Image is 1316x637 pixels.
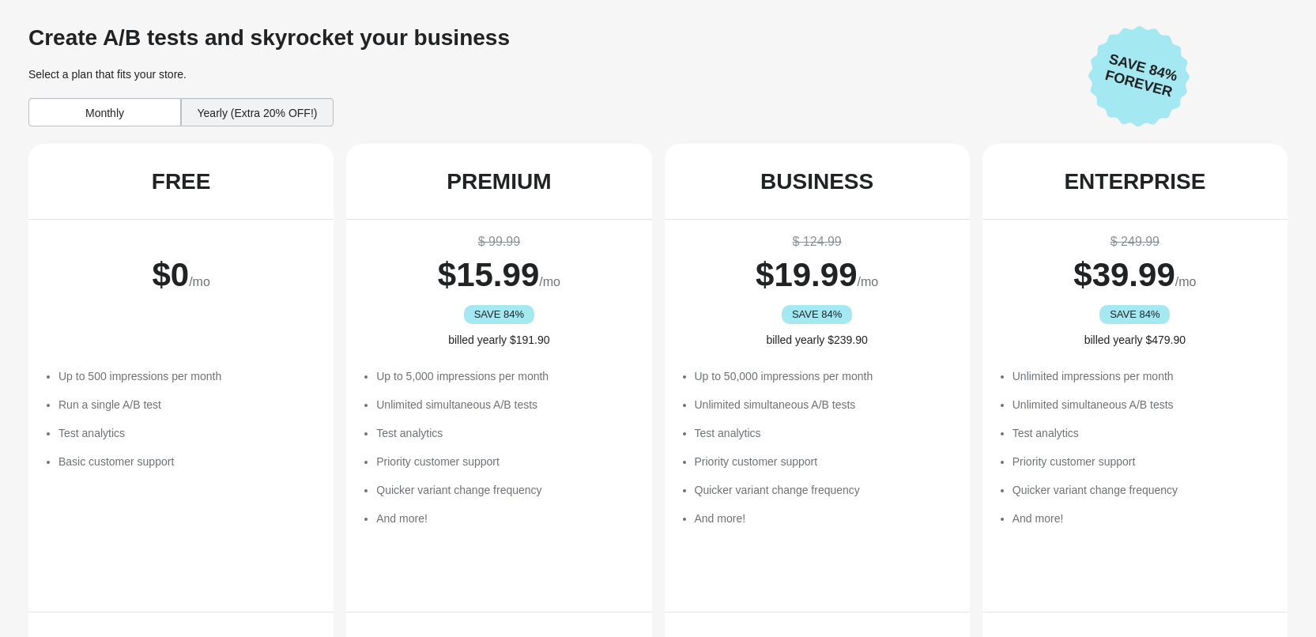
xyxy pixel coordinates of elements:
[1012,368,1272,384] li: Unlimited impressions per month
[695,397,954,413] li: Unlimited simultaneous A/B tests
[362,232,635,251] div: $ 99.99
[58,368,318,384] li: Up to 500 impressions per month
[539,275,560,288] span: /mo
[376,397,635,413] li: Unlimited simultaneous A/B tests
[756,256,857,293] span: $ 19.99
[1012,511,1272,526] li: And more!
[695,425,954,441] li: Test analytics
[362,332,635,348] div: billed yearly $191.90
[376,511,635,526] li: And more!
[447,169,551,194] div: PREMIUM
[376,368,635,384] li: Up to 5,000 impressions per month
[998,332,1272,348] div: billed yearly $479.90
[782,305,852,324] div: SAVE 84%
[28,98,181,126] div: Monthly
[28,66,1076,82] div: Select a plan that fits your store.
[1012,454,1272,469] li: Priority customer support
[1175,275,1197,288] span: /mo
[152,169,211,194] div: FREE
[438,256,539,293] span: $ 15.99
[695,511,954,526] li: And more!
[464,305,534,324] div: SAVE 84%
[181,98,334,126] div: Yearly (Extra 20% OFF!)
[58,425,318,441] li: Test analytics
[152,256,189,293] span: $ 0
[1012,482,1272,498] li: Quicker variant change frequency
[681,332,954,348] div: billed yearly $239.90
[376,454,635,469] li: Priority customer support
[681,232,954,251] div: $ 124.99
[695,482,954,498] li: Quicker variant change frequency
[695,454,954,469] li: Priority customer support
[58,397,318,413] li: Run a single A/B test
[760,169,873,194] div: BUSINESS
[376,425,635,441] li: Test analytics
[1099,305,1170,324] div: SAVE 84%
[695,368,954,384] li: Up to 50,000 impressions per month
[1064,169,1205,194] div: ENTERPRISE
[998,232,1272,251] div: $ 249.99
[1012,397,1272,413] li: Unlimited simultaneous A/B tests
[58,454,318,469] li: Basic customer support
[1012,425,1272,441] li: Test analytics
[376,482,635,498] li: Quicker variant change frequency
[858,275,879,288] span: /mo
[1073,256,1175,293] span: $ 39.99
[1092,48,1189,104] span: Save 84% Forever
[1088,25,1190,127] img: Save 84% Forever
[28,25,1076,51] div: Create A/B tests and skyrocket your business
[189,275,210,288] span: /mo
